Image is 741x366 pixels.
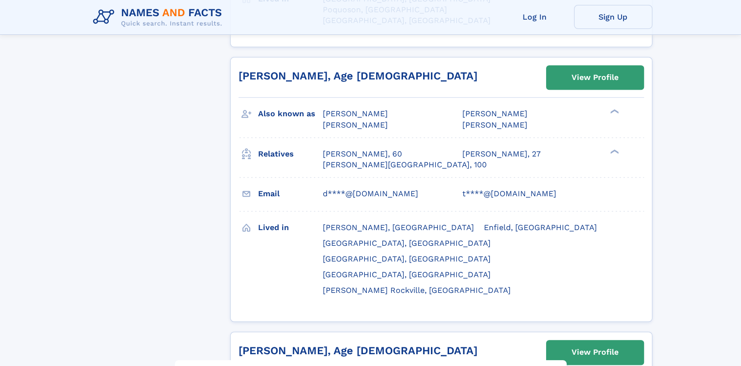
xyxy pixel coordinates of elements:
[572,66,619,89] div: View Profile
[462,149,541,159] a: [PERSON_NAME], 27
[323,238,491,248] span: [GEOGRAPHIC_DATA], [GEOGRAPHIC_DATA]
[323,120,388,130] span: [PERSON_NAME]
[258,146,323,162] h3: Relatives
[258,219,323,236] h3: Lived in
[323,254,491,263] span: [GEOGRAPHIC_DATA], [GEOGRAPHIC_DATA]
[462,109,527,118] span: [PERSON_NAME]
[89,4,230,30] img: Logo Names and Facts
[239,344,478,357] a: [PERSON_NAME], Age [DEMOGRAPHIC_DATA]
[547,66,644,89] a: View Profile
[572,341,619,364] div: View Profile
[608,108,620,115] div: ❯
[258,185,323,202] h3: Email
[574,5,652,29] a: Sign Up
[323,159,487,170] a: [PERSON_NAME][GEOGRAPHIC_DATA], 100
[462,120,527,130] span: [PERSON_NAME]
[608,148,620,155] div: ❯
[239,70,478,82] a: [PERSON_NAME], Age [DEMOGRAPHIC_DATA]
[547,340,644,364] a: View Profile
[323,109,388,118] span: [PERSON_NAME]
[323,223,474,232] span: [PERSON_NAME], [GEOGRAPHIC_DATA]
[484,223,597,232] span: Enfield, [GEOGRAPHIC_DATA]
[258,105,323,122] h3: Also known as
[323,149,402,159] a: [PERSON_NAME], 60
[496,5,574,29] a: Log In
[323,270,491,279] span: [GEOGRAPHIC_DATA], [GEOGRAPHIC_DATA]
[323,286,511,295] span: [PERSON_NAME] Rockville, [GEOGRAPHIC_DATA]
